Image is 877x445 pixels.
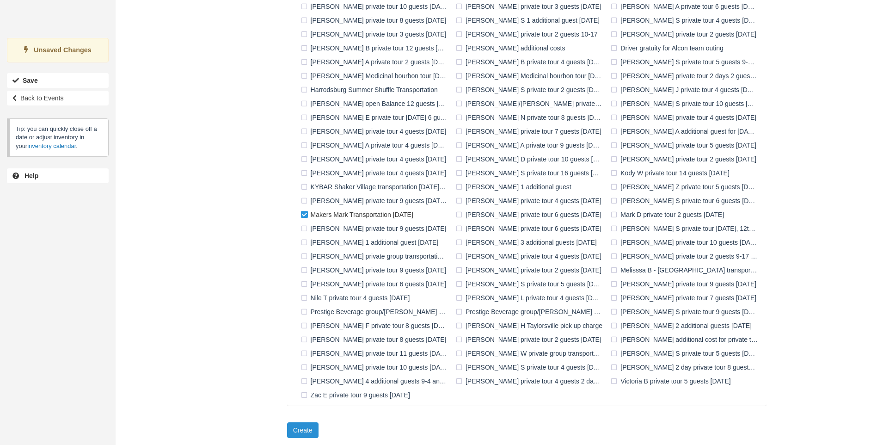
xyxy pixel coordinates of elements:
span: Harrodsburg Summer Shuffle Transportation [299,86,444,93]
span: Mary R private tour 2 guests 9-17 and 9-18 [608,252,763,260]
label: [PERSON_NAME] private tour 2 days 2 guests 10-8 and 10-9 [608,69,763,83]
label: [PERSON_NAME] private tour 4 guests [DATE] [299,152,453,166]
button: Save [7,73,109,88]
label: [PERSON_NAME] A additional guest for [DATE] tour [608,124,763,138]
span: Kyle Z private tour 5 guests 8-23-2025 [608,183,763,190]
label: [PERSON_NAME] private tour 2 guests [DATE] [608,27,762,41]
label: [PERSON_NAME] private tour 9 guests [DATE] [299,222,453,235]
label: [PERSON_NAME] B private tour 12 guests [DATE] [299,41,454,55]
span: Stacy S private tour 4 guests 10-13-2025 [454,363,608,371]
span: Robert L private tour 8 guests 5-30-2025 [299,335,453,343]
span: Victoria B private tour 5 guests 10-3-2025 [608,377,736,384]
label: Victoria B private tour 5 guests [DATE] [608,374,736,388]
label: [PERSON_NAME] private tour 4 guests [DATE] [454,249,607,263]
span: Scott S private tour 5 guests 9-13-2025 [608,349,763,357]
span: Nile T private tour 4 guests 8-8-2025 [299,294,416,301]
span: Terry H private tour 4 guests 2 days 9-4-2025 and 9-5-2025 [454,377,608,384]
label: [PERSON_NAME] S 1 additional guest [DATE] [454,13,606,27]
b: Save [23,77,38,84]
strong: Unsaved Changes [34,46,92,54]
label: [PERSON_NAME] H Taylorsville pick up charge [454,319,608,333]
span: Karen M private tour 5 guests 7-11-2025 [608,141,762,148]
label: [PERSON_NAME] 1 additional guest [DATE] [299,235,445,249]
span: Laura R private tour 4 guests 6-20-2025 [454,197,607,204]
label: [PERSON_NAME] private tour 4 guests 2 days [DATE] and [DATE] [454,374,608,388]
label: [PERSON_NAME] private tour 9 guests [DATE] and [DATE] [299,194,454,208]
span: Jeffrey G open Balance 12 guests 10-12-25 [299,99,454,107]
span: Samantha H private tour 2 guests 7-31-2025 [454,335,607,343]
span: Jed J private tour 4 guests 10-4-2025 [608,86,763,93]
label: [PERSON_NAME] private tour 4 guests [DATE] [454,194,607,208]
label: [PERSON_NAME] 2 additional guests [DATE] [608,319,758,333]
label: [PERSON_NAME] B private tour 4 guests [DATE] [454,55,608,69]
label: Melisssa B - [GEOGRAPHIC_DATA] transportation [DATE] [608,263,763,277]
span: Mark C private tour 6 guests 5-31-2025 [454,210,607,218]
span: Robert L 2 additional guests 5-30-2025 [608,321,758,329]
span: Kevin S private tour 16 guests 8-31-2025 [454,169,608,176]
label: [PERSON_NAME] S private tour 5 guests [DATE] [454,277,608,291]
span: Driver gratuity for Alcon team outing [608,44,729,51]
label: Makers Mark Transportation [DATE] [299,208,419,222]
label: [PERSON_NAME] E private tour [DATE] 6 guests (1 child) [299,111,454,124]
span: Jana S private tour 2 guests 10-23-2025 [454,86,608,93]
span: Katrina H private tour 2 guests 10-6-2025 [608,155,762,162]
label: [PERSON_NAME] private tour 2 guests 10-17 [454,27,603,41]
label: [PERSON_NAME] private tour 9 guests [DATE] [299,263,453,277]
span: Shawn R private tour 10 guests 5-31-2025 [299,363,454,371]
label: [PERSON_NAME] D private tour 10 guests [DATE] [454,152,608,166]
span: Dorine B private tour 12 guests 10-17-2025 [299,44,454,51]
label: [PERSON_NAME] private tour 7 guests [DATE] [454,124,607,138]
label: [PERSON_NAME] W private group transportation [DATE] [454,346,608,360]
b: Help [25,172,38,179]
span: Jordi C private tour 7 guests 8-30-2025 [454,127,607,135]
span: Melisssa B - KYBAR Shaker Village transportation 7-24-2025 [608,266,763,273]
span: Sam K additional cost for private tour [608,335,763,343]
label: [PERSON_NAME] private tour 6 guests [DATE] [454,208,607,222]
span: Kelly H private tour 4 guests 10-3-2025 [299,169,453,176]
label: [PERSON_NAME] private tour 2 guests [DATE] [608,152,762,166]
label: [PERSON_NAME] 4 additional guests 9-4 and 9-5 [299,374,454,388]
span: Michael S private tour 5 guests 10-17-2025 [454,280,608,287]
span: Jessica/Brad H private tour 8 guests 10-14 and 10-15 [454,99,608,107]
label: [PERSON_NAME] private group transportation [DATE] [299,249,454,263]
span: Linda S private tour 6 guests 5-30-2025 [608,197,763,204]
span: Erin A private tour 2 guests 8-3-2025 [299,58,454,65]
span: Maryann M 3 additional guests 6-13-2025 [454,238,603,246]
label: [PERSON_NAME] private tour 3 guests [DATE] [299,27,453,41]
span: Josh A private tour 9 guests 9-27-2025 [454,141,608,148]
label: [PERSON_NAME] private tour 11 guests [DATE] [299,346,454,360]
span: Jose A additional guest for 5-31-25 tour [608,127,763,135]
label: [PERSON_NAME] N private tour 8 guests [DATE] [454,111,608,124]
label: [PERSON_NAME] S private tour 16 guests [DATE] [454,166,608,180]
span: Mark D private tour 2 guests 7-11-2025 [608,210,730,218]
label: Harrodsburg Summer Shuffle Transportation [299,83,444,97]
span: Garrett S private tour 5 guests 9-26 and 9-27 [608,58,763,65]
span: Gregs Medicinal bourbon tour 8-22-2025 [454,72,608,79]
span: Jodie B private tour 4 guests 9-20-2025 [299,127,453,135]
span: Jessie E private tour 7-28-25 6 guests (1 child) [299,113,454,121]
label: [PERSON_NAME] private tour 10 guests [DATE] [299,360,454,374]
span: Nick K private tour 9 guests 8-8-2025 [608,280,762,287]
span: Mark S private tour October 11th, 12th and 13th. 4 guests [608,224,763,232]
label: [PERSON_NAME] private tour 9 guests [DATE] [608,277,762,291]
span: Mark L private tour 9 guests 9-12-2025 [299,224,453,232]
span: Maryann M private tour 10 guests 6-13-2025 [608,238,763,246]
span: Jimmy M private tour 4 guests 9-13-2025 [608,113,762,121]
label: [PERSON_NAME] 2 day private tour 8 guests [DATE] and [DATE] [608,360,763,374]
span: Zac E private tour 9 guests 10-10-2025 [299,391,416,398]
span: Michael G private tour 6 guests 9-6-2025 [299,280,453,287]
span: Rachael S private tour 9 guests 6-14-2025 [608,308,763,315]
span: Mary Cardell private group transportation 6-11-2025 [299,252,454,260]
label: [PERSON_NAME] A private tour 9 guests [DATE] [454,138,608,152]
a: Help [7,168,109,183]
span: Pat T private tour 7 guests 10-25-2025 [608,294,762,301]
label: [PERSON_NAME] additional cost for private tour [608,333,763,346]
label: [PERSON_NAME] private tour 4 guests [DATE] [608,111,762,124]
span: Katie D private tour 10 guests 7-18-2025 [454,155,608,162]
label: [PERSON_NAME] S private tour 5 guests [DATE] [608,346,763,360]
label: [PERSON_NAME] open Balance 12 guests [DATE] [299,97,454,111]
span: Sam T private tour 11 guests 7-12-2025 [299,349,454,357]
label: [PERSON_NAME] private tour 10 guests [DATE] [608,235,763,249]
label: [PERSON_NAME] private tour 8 guests [DATE] [299,13,453,27]
label: [PERSON_NAME] F private tour 8 guests [DATE] [299,319,454,333]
